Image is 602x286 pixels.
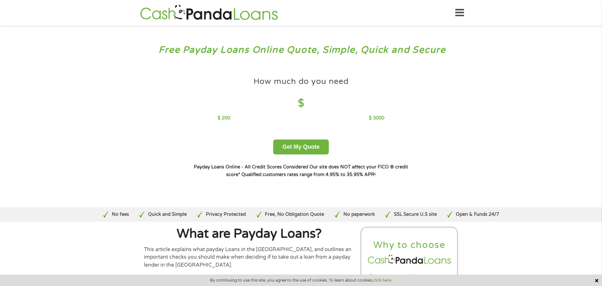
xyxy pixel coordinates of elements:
p: No fees [112,211,129,218]
p: $ 200 [218,115,230,122]
strong: Qualified customers rates range from 4.95% to 35.95% APR¹ [241,172,376,177]
strong: Payday Loans Online - All Credit Scores Considered [194,164,308,170]
p: Quick and Simple [148,211,187,218]
span: By continuing to use this site, you agree to the use of cookies. To learn about cookies, [210,278,392,283]
p: No paperwork [343,211,375,218]
p: This article explains what payday Loans in the [GEOGRAPHIC_DATA], and outlines an important check... [144,246,355,269]
p: Free, No Obligation Quote [265,211,324,218]
h1: What are Payday Loans? [144,228,355,240]
li: Borrow between $200 - 3000 [367,273,452,280]
p: SSL Secure U.S site [394,211,437,218]
h3: Free Payday Loans Online Quote, Simple, Quick and Secure [18,44,584,56]
button: Get My Quote [273,140,329,154]
img: GetLoanNow Logo [138,4,280,22]
p: Open & Funds 24/7 [456,211,499,218]
h4: $ [218,97,384,110]
p: Privacy Protected [206,211,246,218]
a: click here. [373,278,392,283]
p: $ 3000 [369,115,384,122]
h4: How much do you need [254,76,349,87]
h2: Why to choose [367,239,452,251]
strong: Our site does NOT affect your FICO ® credit score* [226,164,408,177]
